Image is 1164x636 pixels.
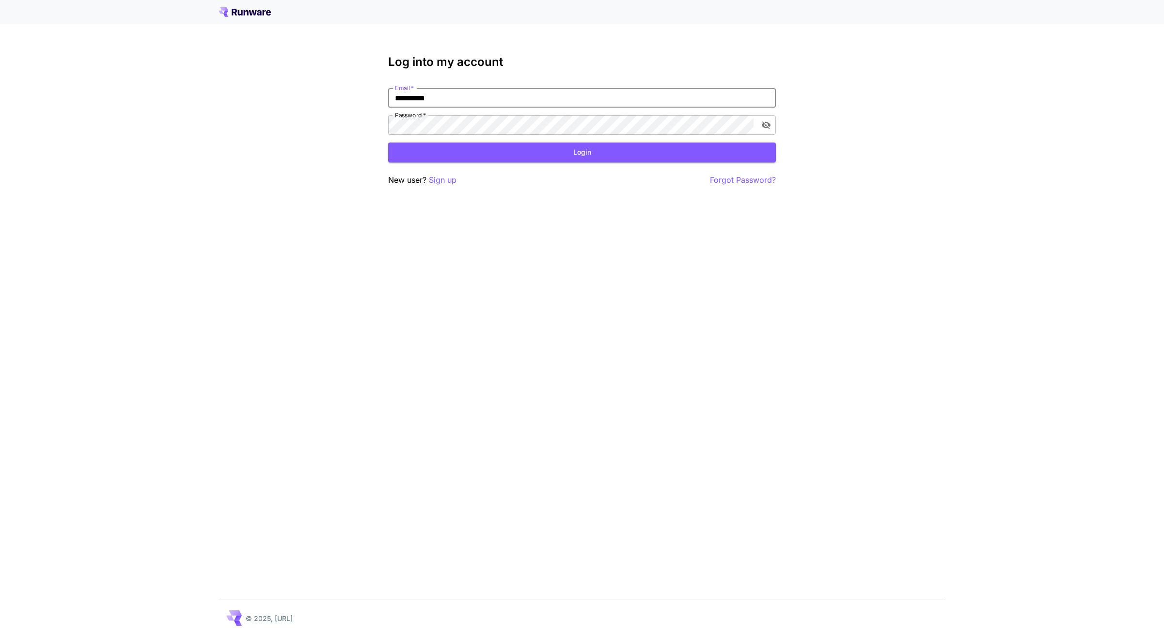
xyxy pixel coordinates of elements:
h3: Log into my account [388,55,776,69]
button: toggle password visibility [757,116,775,134]
p: © 2025, [URL] [246,613,293,623]
p: New user? [388,174,456,186]
label: Password [395,111,426,119]
button: Login [388,143,776,162]
button: Sign up [429,174,456,186]
button: Forgot Password? [710,174,776,186]
label: Email [395,84,414,92]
